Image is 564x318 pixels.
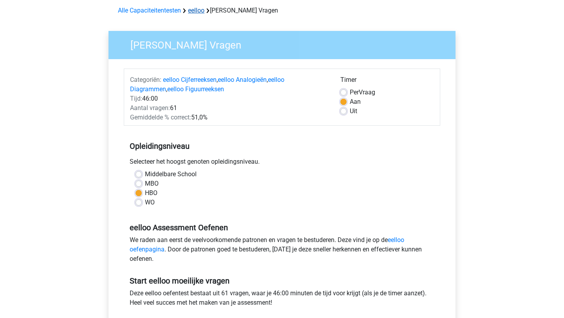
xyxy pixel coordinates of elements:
h3: [PERSON_NAME] Vragen [121,36,450,51]
a: eelloo Analogieën [218,76,267,83]
span: Categoriën: [130,76,161,83]
h5: Start eelloo moeilijke vragen [130,276,434,285]
label: Middelbare School [145,170,197,179]
div: 61 [124,103,334,113]
div: Deze eelloo oefentest bestaat uit 61 vragen, waar je 46:00 minuten de tijd voor krijgt (als je de... [124,289,440,311]
span: Per [350,89,359,96]
h5: Opleidingsniveau [130,138,434,154]
div: , , , [124,75,334,94]
div: Selecteer het hoogst genoten opleidingsniveau. [124,157,440,170]
label: Aan [350,97,361,107]
a: eelloo Figuurreeksen [167,85,224,93]
a: Alle Capaciteitentesten [118,7,181,14]
label: Vraag [350,88,375,97]
div: Timer [340,75,434,88]
div: We raden aan eerst de veelvoorkomende patronen en vragen te bestuderen. Deze vind je op de . Door... [124,235,440,267]
div: 51,0% [124,113,334,122]
span: Tijd: [130,95,142,102]
div: 46:00 [124,94,334,103]
span: Aantal vragen: [130,104,170,112]
a: eelloo [188,7,204,14]
div: [PERSON_NAME] Vragen [115,6,449,15]
span: Gemiddelde % correct: [130,114,191,121]
label: HBO [145,188,157,198]
label: MBO [145,179,159,188]
h5: eelloo Assessment Oefenen [130,223,434,232]
label: Uit [350,107,357,116]
label: WO [145,198,155,207]
a: eelloo Cijferreeksen [163,76,217,83]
